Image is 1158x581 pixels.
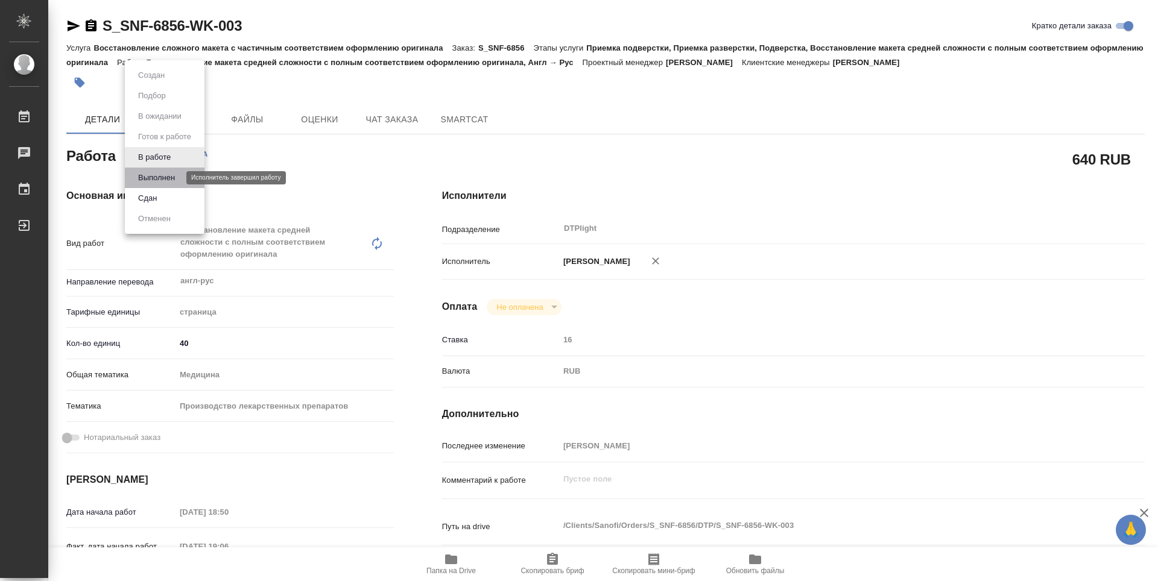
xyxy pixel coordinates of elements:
button: Выполнен [134,171,179,184]
button: Сдан [134,192,160,205]
button: В работе [134,151,174,164]
button: Подбор [134,89,169,102]
button: Отменен [134,212,174,225]
button: Готов к работе [134,130,195,143]
button: Создан [134,69,168,82]
button: В ожидании [134,110,185,123]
